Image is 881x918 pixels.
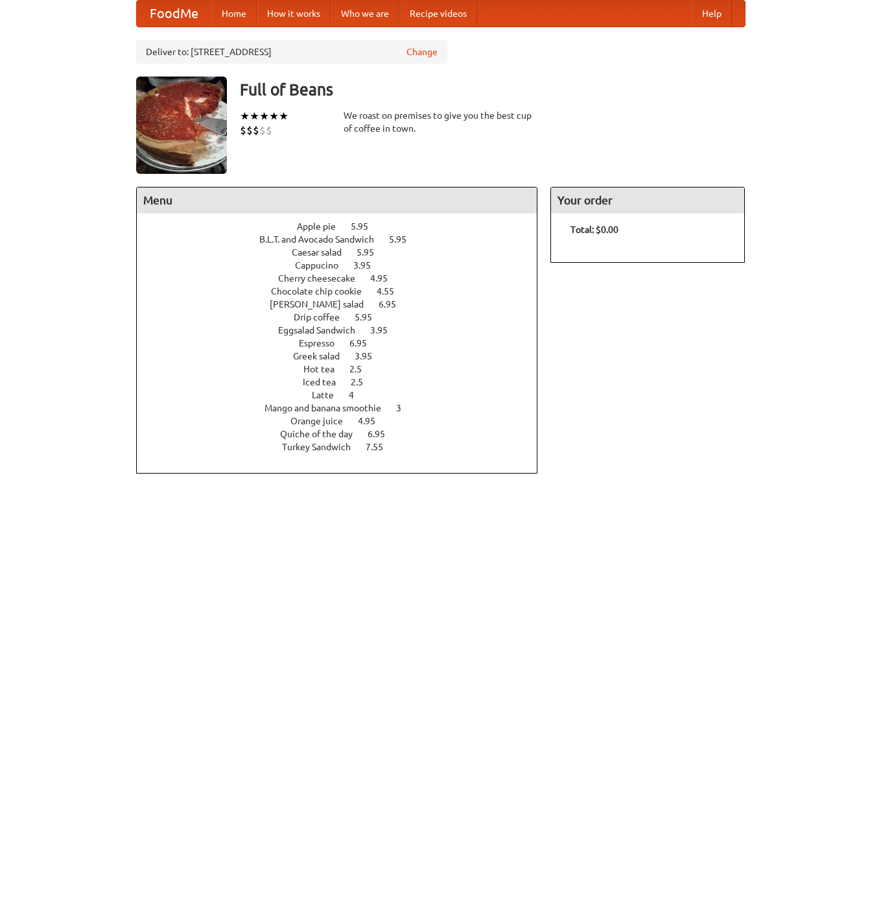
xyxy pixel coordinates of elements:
a: Change [406,45,438,58]
span: Caesar salad [292,247,355,258]
a: Drip coffee 5.95 [294,312,396,322]
span: 5.95 [355,312,385,322]
a: Greek salad 3.95 [293,351,396,361]
a: Iced tea 2.5 [303,377,387,387]
div: Deliver to: [STREET_ADDRESS] [136,40,447,64]
li: ★ [279,109,288,123]
li: ★ [250,109,259,123]
span: 4.55 [377,286,407,296]
a: Espresso 6.95 [299,338,391,348]
li: $ [259,123,266,138]
li: ★ [269,109,279,123]
b: Total: $0.00 [570,224,618,235]
span: 4.95 [358,416,388,426]
li: ★ [240,109,250,123]
span: Greek salad [293,351,353,361]
span: Orange juice [290,416,356,426]
a: FoodMe [137,1,211,27]
a: Cherry cheesecake 4.95 [278,273,412,284]
span: 5.95 [351,221,381,232]
span: Eggsalad Sandwich [278,325,368,335]
a: Cappucino 3.95 [295,260,395,271]
a: Hot tea 2.5 [303,364,386,374]
a: Quiche of the day 6.95 [280,429,409,439]
a: Orange juice 4.95 [290,416,399,426]
a: Caesar salad 5.95 [292,247,398,258]
span: [PERSON_NAME] salad [270,299,377,309]
span: Iced tea [303,377,349,387]
span: Cappucino [295,260,351,271]
span: Cherry cheesecake [278,273,368,284]
a: Turkey Sandwich 7.55 [282,442,407,452]
img: angular.jpg [136,77,227,174]
a: Latte 4 [312,390,378,400]
span: 6.95 [379,299,409,309]
li: ★ [259,109,269,123]
span: 3 [396,403,414,413]
div: We roast on premises to give you the best cup of coffee in town. [344,109,538,135]
span: 5.95 [357,247,387,258]
li: $ [246,123,253,138]
span: Turkey Sandwich [282,442,364,452]
a: [PERSON_NAME] salad 6.95 [270,299,420,309]
a: B.L.T. and Avocado Sandwich 5.95 [259,234,430,245]
span: 6.95 [349,338,380,348]
span: Espresso [299,338,347,348]
h3: Full of Beans [240,77,746,103]
span: Drip coffee [294,312,353,322]
a: Mango and banana smoothie 3 [264,403,425,413]
span: 2.5 [349,364,375,374]
span: 3.95 [353,260,384,271]
span: Hot tea [303,364,347,374]
a: How it works [257,1,331,27]
h4: Your order [551,187,744,213]
span: 3.95 [370,325,401,335]
span: 6.95 [368,429,398,439]
span: Chocolate chip cookie [271,286,375,296]
a: Recipe videos [399,1,477,27]
a: Chocolate chip cookie 4.55 [271,286,418,296]
span: Mango and banana smoothie [264,403,394,413]
span: 3.95 [355,351,385,361]
a: Who we are [331,1,399,27]
span: 4.95 [370,273,401,284]
li: $ [240,123,246,138]
a: Apple pie 5.95 [297,221,392,232]
span: 2.5 [351,377,376,387]
a: Help [692,1,732,27]
span: B.L.T. and Avocado Sandwich [259,234,387,245]
span: Latte [312,390,347,400]
a: Home [211,1,257,27]
span: Quiche of the day [280,429,366,439]
span: Apple pie [297,221,349,232]
span: 5.95 [389,234,419,245]
h4: Menu [137,187,537,213]
a: Eggsalad Sandwich 3.95 [278,325,412,335]
span: 7.55 [366,442,396,452]
span: 4 [349,390,367,400]
li: $ [266,123,272,138]
li: $ [253,123,259,138]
